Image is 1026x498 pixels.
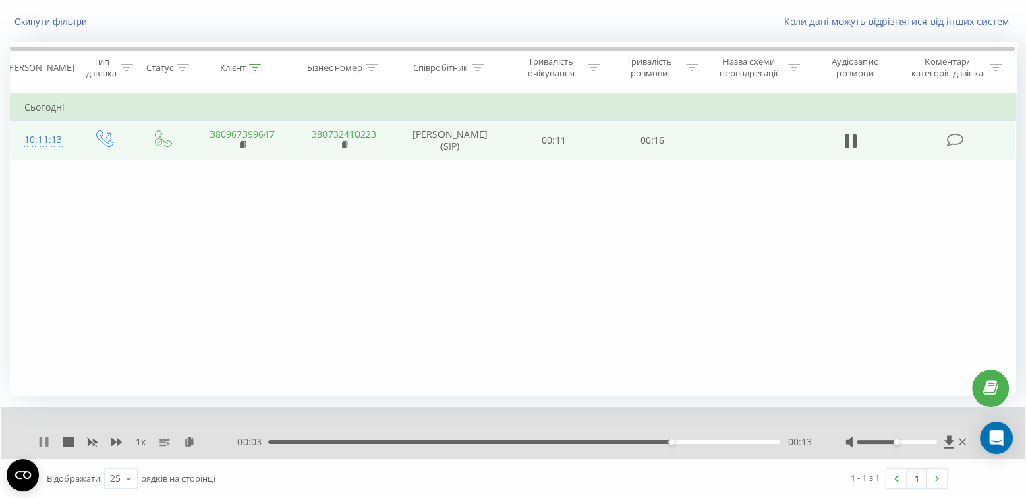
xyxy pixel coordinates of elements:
[980,422,1013,454] div: Open Intercom Messenger
[907,56,986,79] div: Коментар/категорія дзвінка
[307,62,362,74] div: Бізнес номер
[47,472,101,485] span: Відображати
[312,128,376,140] a: 380732410223
[787,435,811,449] span: 00:13
[234,435,268,449] span: - 00:03
[24,127,60,153] div: 10:11:13
[6,62,74,74] div: [PERSON_NAME]
[668,439,674,445] div: Accessibility label
[11,94,1016,121] td: Сьогодні
[603,121,701,160] td: 00:16
[615,56,683,79] div: Тривалість розмови
[141,472,215,485] span: рядків на сторінці
[784,15,1016,28] a: Коли дані можуть відрізнятися вiд інших систем
[10,16,94,28] button: Скинути фільтри
[517,56,585,79] div: Тривалість очікування
[851,471,880,485] div: 1 - 1 з 1
[816,56,894,79] div: Аудіозапис розмови
[110,472,121,485] div: 25
[505,121,603,160] td: 00:11
[907,469,927,488] a: 1
[136,435,146,449] span: 1 x
[894,439,899,445] div: Accessibility label
[210,128,275,140] a: 380967399647
[85,56,117,79] div: Тип дзвінка
[714,56,785,79] div: Назва схеми переадресації
[146,62,173,74] div: Статус
[413,62,468,74] div: Співробітник
[7,459,39,491] button: Open CMP widget
[220,62,246,74] div: Клієнт
[395,121,505,160] td: [PERSON_NAME] (SIP)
